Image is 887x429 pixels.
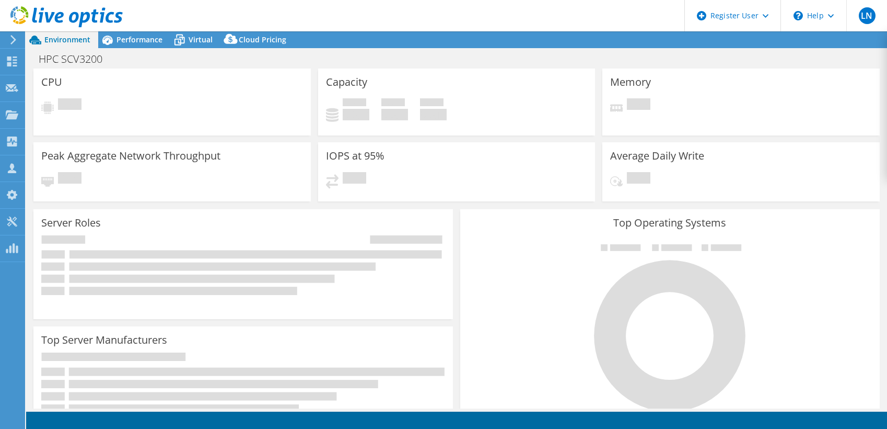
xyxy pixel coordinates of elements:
svg: \n [793,11,803,20]
span: Pending [343,172,366,186]
span: Virtual [189,35,213,44]
h3: IOPS at 95% [326,150,384,162]
span: Cloud Pricing [239,35,286,44]
span: LN [859,7,876,24]
span: Performance [116,35,162,44]
h3: CPU [41,76,62,88]
span: Pending [58,98,81,112]
h4: 0 GiB [381,109,408,120]
span: Free [381,98,405,109]
h4: 0 GiB [420,109,447,120]
h3: Capacity [326,76,367,88]
span: Pending [627,98,650,112]
h3: Top Server Manufacturers [41,334,167,346]
h3: Peak Aggregate Network Throughput [41,150,220,162]
h3: Server Roles [41,217,101,229]
span: Total [420,98,444,109]
span: Pending [627,172,650,186]
span: Pending [58,172,81,186]
h3: Average Daily Write [610,150,704,162]
h3: Top Operating Systems [468,217,872,229]
span: Used [343,98,366,109]
h3: Memory [610,76,651,88]
h4: 0 GiB [343,109,369,120]
span: Environment [44,35,90,44]
h1: HPC SCV3200 [34,53,119,65]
